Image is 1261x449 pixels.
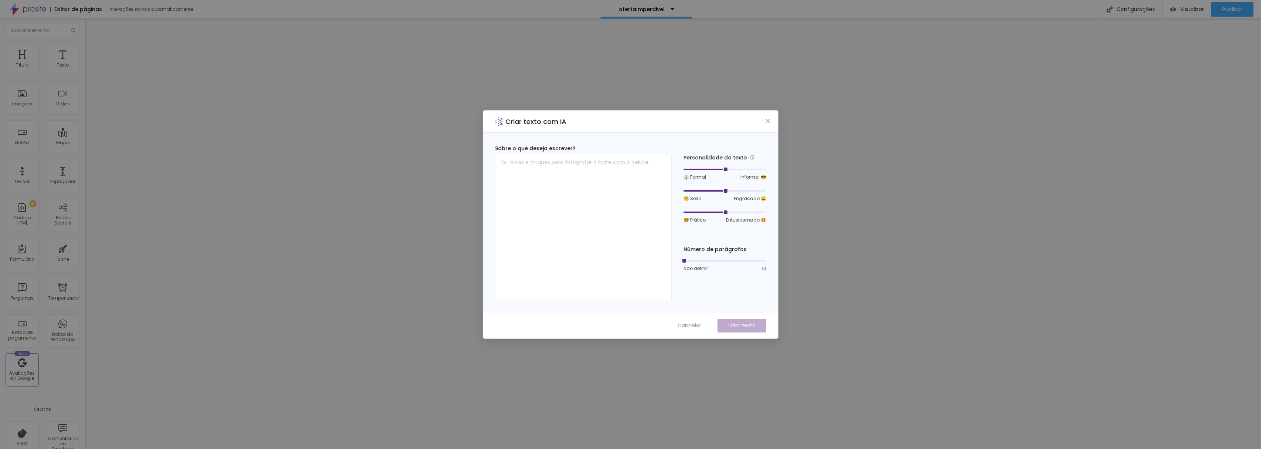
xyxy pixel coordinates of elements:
font: Configurações [1117,6,1155,13]
font: Mapa [56,139,69,146]
font: Imagem [12,101,32,107]
img: Ícone [71,28,75,33]
font: ofertaImperdivel [619,6,665,13]
img: Ícone [1107,6,1113,13]
font: Título [16,62,28,68]
font: Texto [57,62,69,68]
div: Sobre o que deseja escrever? [495,145,672,152]
font: Ícone [57,256,69,262]
span: Informal 😎 [740,174,766,180]
font: Botão [16,139,29,146]
button: Visualizar [1163,2,1211,17]
div: Número de parágrafos [684,246,766,253]
button: Criar texto [718,319,766,332]
img: view-1.svg [1170,6,1176,13]
span: 🧐 Sério [684,195,701,202]
font: Novo [17,351,27,356]
span: close [765,118,771,124]
font: Redes Sociais [54,215,71,226]
font: Publicar [1222,6,1243,13]
span: Entusiasmado 🤩 [726,217,766,223]
font: Espaçador [50,178,75,185]
font: Botão de pagamento [8,329,36,341]
font: Formulário [10,256,34,262]
button: Cancelar [670,319,709,332]
button: Close [764,117,771,125]
font: Editor de páginas [54,6,102,13]
span: Não definir [684,265,708,272]
font: Perguntas [11,295,34,301]
span: Cancelar [678,322,701,330]
span: 👔 Formal [684,174,706,180]
input: Buscar elemento [6,24,79,37]
div: Personalidade do texto [684,153,766,162]
iframe: Editor [85,18,1261,449]
span: 🤓 Prático [684,217,706,223]
font: Avaliações do Google [10,370,35,381]
font: Temporizador [48,295,80,301]
font: Botão do WhatsApp [51,331,75,342]
span: 10 [762,265,766,272]
h2: Criar texto com IA [505,117,566,126]
font: CRM [17,440,27,447]
button: Publicar [1211,2,1254,17]
font: Alterações salvas automaticamente [109,6,193,12]
font: Visualizar [1180,6,1204,13]
font: Divisor [15,178,30,185]
span: Engraçado 😄 [734,195,766,202]
font: Vídeo [56,101,69,107]
font: Outros [34,406,51,413]
font: Código HTML [14,215,31,226]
